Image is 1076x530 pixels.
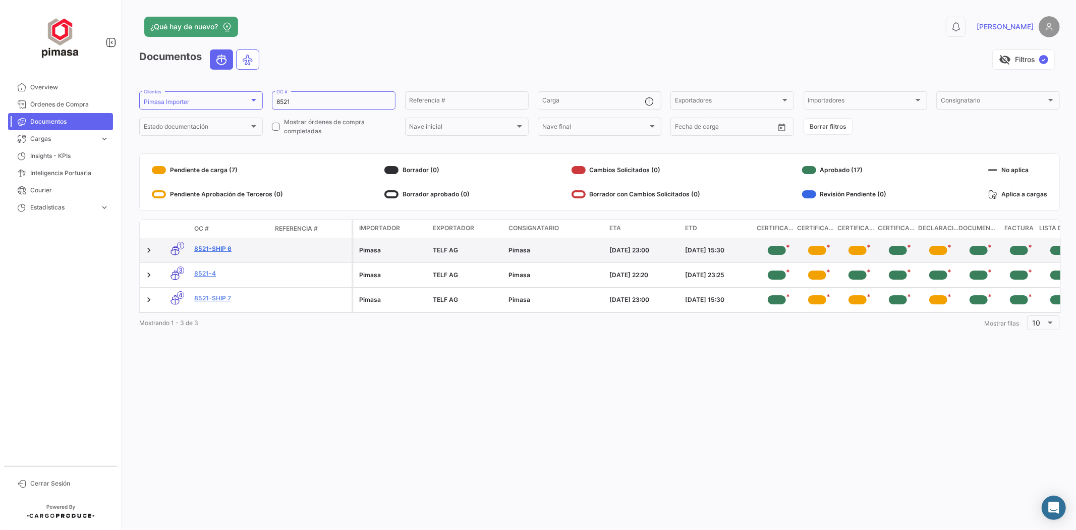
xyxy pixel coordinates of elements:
span: expand_more [100,203,109,212]
span: Nave final [542,125,648,132]
span: Cerrar Sesión [30,479,109,488]
span: Factura [1004,224,1034,234]
a: 8521-Ship 7 [194,294,267,303]
span: Certificado de Seguro [837,224,878,234]
img: placeholder-user.png [1039,16,1060,37]
datatable-header-cell: Certificado de Origen [797,220,837,238]
span: Courier [30,186,109,195]
span: Mostrar órdenes de compra completadas [284,118,395,136]
div: Borrador con Cambios Solicitados (0) [572,186,701,202]
datatable-header-cell: Importador [353,220,429,238]
a: Órdenes de Compra [8,96,113,113]
mat-select-trigger: Pimasa Importer [144,98,189,105]
span: Cargas [30,134,96,143]
span: Mostrar filas [984,320,1019,327]
a: 8521-4 [194,269,267,278]
span: Importadores [808,98,914,105]
span: Consignatario [508,224,559,233]
span: Certificado de Analisis [757,224,797,234]
span: Exportador [433,224,474,233]
span: Declaracion de Ingreso [918,224,958,234]
a: Documentos [8,113,113,130]
span: [PERSON_NAME] [977,22,1034,32]
datatable-header-cell: Certificado de Seguro [837,220,878,238]
div: Aplica a cargas [988,186,1047,202]
span: Importador [359,224,400,233]
input: Hasta [700,125,748,132]
div: Pendiente de carga (7) [152,162,283,178]
span: Pimasa [508,271,530,279]
span: Insights - KPIs [30,151,109,161]
div: Revisión Pendiente (0) [802,186,887,202]
span: 4 [177,291,184,299]
span: ETD [685,224,697,233]
span: visibility_off [999,54,1011,66]
div: Pendiente Aprobación de Terceros (0) [152,186,283,202]
a: Expand/Collapse Row [144,295,154,305]
button: Air [237,50,259,69]
div: Cambios Solicitados (0) [572,162,701,178]
span: 3 [177,267,184,274]
div: Abrir Intercom Messenger [1042,496,1066,520]
button: Open calendar [774,120,789,135]
div: Borrador aprobado (0) [384,186,470,202]
datatable-header-cell: Modo de Transporte [160,225,190,233]
datatable-header-cell: Referencia # [271,220,352,237]
datatable-header-cell: ETD [681,220,757,238]
div: Pimasa [359,246,425,255]
div: TELF AG [433,246,500,255]
button: Borrar filtros [804,118,853,135]
div: [DATE] 15:30 [685,295,753,304]
div: Borrador (0) [384,162,470,178]
button: Ocean [210,50,233,69]
div: TELF AG [433,271,500,280]
button: ¿Qué hay de nuevo? [144,17,238,37]
span: OC # [194,224,209,233]
div: Pimasa [359,295,425,304]
input: Desde [675,125,693,132]
button: visibility_offFiltros✓ [992,49,1055,70]
a: Courier [8,182,113,199]
span: Overview [30,83,109,92]
datatable-header-cell: Certificado de Seguro Pimasa [878,220,918,238]
datatable-header-cell: Factura [999,220,1039,238]
span: 10 [1033,319,1041,327]
span: Documento de transporte [958,224,999,234]
a: Overview [8,79,113,96]
span: Certificado de [PERSON_NAME] [878,224,918,234]
div: [DATE] 15:30 [685,246,753,255]
datatable-header-cell: Documento de transporte [958,220,999,238]
datatable-header-cell: OC # [190,220,271,237]
img: ff117959-d04a-4809-8d46-49844dc85631.png [35,12,86,63]
span: Mostrando 1 - 3 de 3 [139,319,198,327]
div: [DATE] 23:00 [609,246,677,255]
span: Pimasa [508,246,530,254]
a: Expand/Collapse Row [144,270,154,280]
div: No aplica [988,162,1047,178]
div: [DATE] 23:00 [609,295,677,304]
a: Expand/Collapse Row [144,245,154,255]
div: Aprobado (17) [802,162,887,178]
span: expand_more [100,134,109,143]
datatable-header-cell: Certificado de Analisis [757,220,797,238]
span: Órdenes de Compra [30,100,109,109]
datatable-header-cell: Declaracion de Ingreso [918,220,958,238]
datatable-header-cell: ETA [605,220,681,238]
span: Inteligencia Portuaria [30,169,109,178]
span: Referencia # [275,224,318,233]
datatable-header-cell: Exportador [429,220,504,238]
span: Consignatario [941,98,1046,105]
span: ✓ [1039,55,1048,64]
datatable-header-cell: Consignatario [504,220,605,238]
a: Insights - KPIs [8,147,113,165]
span: Certificado de Origen [797,224,837,234]
span: Exportadores [675,98,780,105]
div: Pimasa [359,271,425,280]
a: Inteligencia Portuaria [8,165,113,182]
h3: Documentos [139,49,262,70]
span: Pimasa [508,296,530,303]
span: Nave inicial [410,125,515,132]
a: 8521-Ship 6 [194,244,267,253]
div: [DATE] 23:25 [685,271,753,280]
span: ETA [609,224,621,233]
